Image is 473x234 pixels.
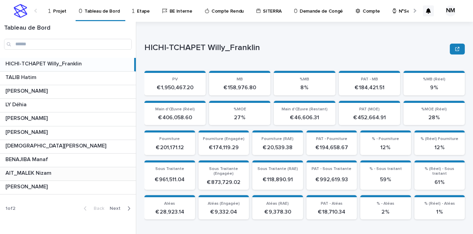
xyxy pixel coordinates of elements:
span: Aléas [164,202,175,206]
p: 8 % [278,84,331,91]
span: PAT - Aléas [321,202,343,206]
p: € 201,171.12 [148,144,191,151]
span: Fourniture (RAE) [262,137,294,141]
p: [PERSON_NAME] [5,87,49,94]
span: % - Fourniture [372,137,399,141]
p: 27 % [213,114,266,121]
span: Fourniture [159,137,180,141]
span: %MB [300,77,309,81]
p: [DEMOGRAPHIC_DATA][PERSON_NAME] [5,141,108,149]
span: % - Aléas [377,202,394,206]
p: [PERSON_NAME] [5,128,49,136]
p: HICHI-TCHAPET Willy_Franklin [5,59,83,67]
p: 12 % [419,144,461,151]
p: € 18,710.34 [311,209,353,215]
p: € 184,421.51 [343,84,396,91]
p: € 9,332.04 [203,209,245,215]
p: 1 % [419,209,461,215]
span: % (Réel) - Sous traitant [425,167,454,176]
p: LY Déhia [5,100,28,108]
p: € 158,976.80 [213,84,266,91]
p: € 194,658.67 [311,144,353,151]
button: Back [78,205,107,212]
p: 2 % [364,209,407,215]
p: € 406,058.60 [148,114,202,121]
span: Sous Traitante (RAE) [257,167,298,171]
span: Main d'Œuvre (Restant) [282,107,328,111]
p: 9 % [408,84,461,91]
span: PAT - MB [361,77,378,81]
p: € 452,664.91 [343,114,396,121]
div: NM [445,5,456,16]
p: € 174,119.29 [203,144,245,151]
p: AIT_MALEK Nizam [5,169,53,176]
p: [PERSON_NAME] [5,114,49,122]
p: € 20,539.38 [256,144,299,151]
p: 12 % [364,144,407,151]
p: TALIB Hatim [5,73,38,81]
p: 28 % [408,114,461,121]
span: MB [237,77,243,81]
span: %MB (Réel) [423,77,445,81]
span: Main d'Œuvre (Réel) [155,107,195,111]
p: € 9,378.30 [256,209,299,215]
p: 61 % [419,179,461,186]
span: %MOE [234,107,246,111]
p: € 118,890.91 [256,176,299,183]
span: %MOE (Réel) [421,107,447,111]
p: [PERSON_NAME] [5,182,49,190]
span: Aléas (Engagée) [208,202,240,206]
h1: Tableau de Bord [4,25,132,32]
span: PAT (MOE) [359,107,380,111]
span: % (Réel) Fourniture [421,137,458,141]
span: Next [110,206,125,211]
span: PV [172,77,178,81]
button: Next [107,205,136,212]
p: BENAJIBA Manaf [5,155,49,163]
span: Aléas (RAE) [266,202,289,206]
p: € 992,619.93 [311,176,353,183]
span: PAT - Sous Traitante [312,167,351,171]
span: % - Sous traitant [369,167,402,171]
p: HICHI-TCHAPET Willy_Franklin [144,43,447,53]
p: € 873,729.02 [203,179,245,186]
p: € 1,950,467.20 [148,84,202,91]
span: PAT - Fourniture [316,137,347,141]
img: stacker-logo-s-only.png [14,4,27,18]
span: % (Réel) - Aléas [424,202,455,206]
p: € 46,606.31 [278,114,331,121]
p: 59 % [364,176,407,183]
span: Fourniture (Engagée) [203,137,245,141]
span: Sous Traitante (Engagée) [209,167,238,176]
span: Back [90,206,104,211]
span: Sous Traitante [155,167,184,171]
p: € 961,511.04 [148,176,191,183]
input: Search [4,39,132,50]
p: € 28,923.14 [148,209,191,215]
